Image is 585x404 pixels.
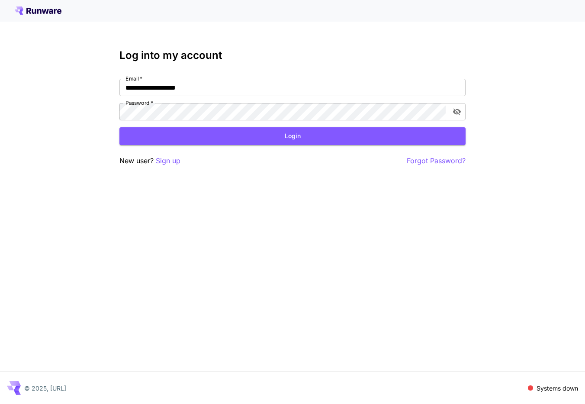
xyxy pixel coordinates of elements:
[537,384,578,393] p: Systems down
[119,127,466,145] button: Login
[449,104,465,120] button: toggle password visibility
[156,155,180,166] button: Sign up
[24,384,66,393] p: © 2025, [URL]
[125,99,153,107] label: Password
[407,155,466,166] button: Forgot Password?
[125,75,142,82] label: Email
[119,155,180,166] p: New user?
[119,49,466,61] h3: Log into my account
